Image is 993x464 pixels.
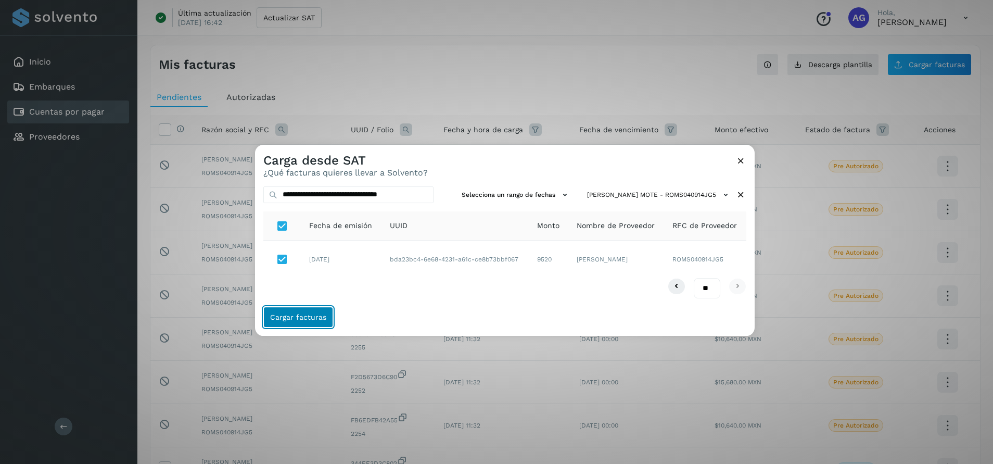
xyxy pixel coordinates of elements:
[457,186,575,204] button: Selecciona un rango de fechas
[301,241,381,278] td: [DATE]
[263,168,428,178] p: ¿Qué facturas quieres llevar a Solvento?
[263,307,333,328] button: Cargar facturas
[537,220,559,231] span: Monto
[390,220,408,231] span: UUID
[263,153,428,168] h3: Carga desde SAT
[309,220,372,231] span: Fecha de emisión
[577,220,655,231] span: Nombre de Proveedor
[270,313,326,321] span: Cargar facturas
[381,241,529,278] td: bda23bc4-6e68-4231-a61c-ce8b73bbf067
[529,241,568,278] td: 9520
[672,220,737,231] span: RFC de Proveedor
[664,241,746,278] td: ROMS040914JG5
[583,186,735,204] button: [PERSON_NAME] MOTE - ROMS040914JG5
[568,241,664,278] td: [PERSON_NAME]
